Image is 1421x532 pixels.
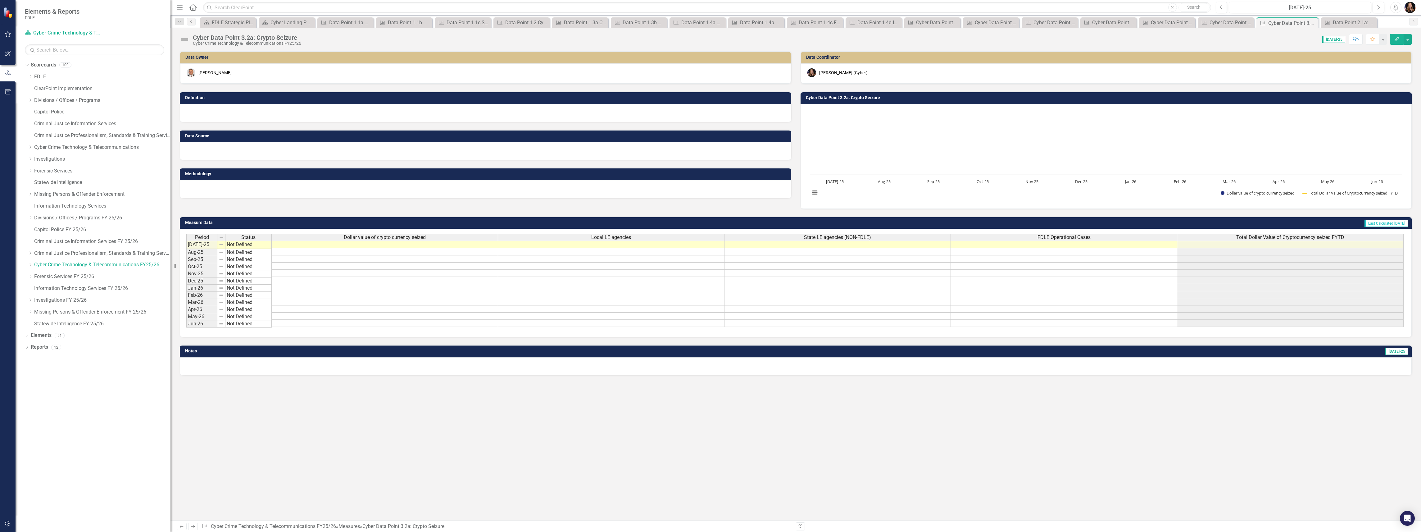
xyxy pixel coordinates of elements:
[906,19,959,26] a: Cyber Data Point 2.1b: Number of intelligence products created and/or disseminated to partner age...
[1141,19,1194,26] a: Cyber Data Point 3.1b Intercepts : Number of completed high-quality intercept services provided t...
[34,297,170,304] a: Investigations FY 25/26
[436,19,489,26] a: Data Point 1.1c Secure [US_STATE] Events
[623,19,665,26] div: Data Point 1.3b Number of Cyber Tabletop Exercises completed.
[1025,179,1038,184] text: Nov-25
[225,270,272,277] td: Not Defined
[202,523,791,530] div: » »
[34,203,170,210] a: Information Technology Services
[198,70,232,76] div: [PERSON_NAME]
[219,235,224,240] img: 8DAGhfEEPCf229AAAAAElFTkSuQmCC
[1037,235,1091,240] span: FDLE Operational Cases
[186,256,217,263] td: Sep-25
[31,344,48,351] a: Reports
[1227,190,1295,196] text: Dollar value of crypto currency seized
[185,220,656,225] h3: Measure Data
[186,320,217,328] td: Jun-26
[219,300,224,305] img: 8DAGhfEEPCf229AAAAAElFTkSuQmCC
[225,292,272,299] td: Not Defined
[34,261,170,268] a: Cyber Crime Technology & Telecommunications FY25/26
[1023,19,1076,26] a: Cyber Data Point 2.3: Number of intelligence products created and/or disseminated to FDLE Command...
[806,55,1409,60] h3: Data Coordinator
[388,19,431,26] div: Data Point 1.1b Number of website visits on the Secure [US_STATE] website
[1236,235,1344,240] span: Total Dollar Value of Cryptocurrency seized FYTD
[225,256,272,263] td: Not Defined
[225,241,272,249] td: Not Defined
[34,191,170,198] a: Missing Persons & Offender Enforcement
[186,241,217,249] td: [DATE]-25
[225,313,272,320] td: Not Defined
[59,62,71,68] div: 100
[260,19,313,26] a: Cyber Landing Page
[31,332,52,339] a: Elements
[34,144,170,151] a: Cyber Crime Technology & Telecommunications
[807,68,816,77] img: Molly Akin
[34,309,170,316] a: Missing Persons & Offender Enforcement FY 25/26
[225,263,272,270] td: Not Defined
[1309,190,1397,196] text: Total Dollar Value of Cryptocurrency seized FYTD
[219,264,224,269] img: 8DAGhfEEPCf229AAAAAElFTkSuQmCC
[612,19,665,26] a: Data Point 1.3b Number of Cyber Tabletop Exercises completed.
[1075,179,1087,184] text: Dec-25
[1364,220,1408,227] span: Last Calculated [DATE]
[202,19,255,26] a: FDLE Strategic Plan
[810,188,819,197] button: View chart menu, Chart
[219,250,224,255] img: 8DAGhfEEPCf229AAAAAElFTkSuQmCC
[186,270,217,277] td: Nov-25
[25,8,79,15] span: Elements & Reports
[788,19,842,26] a: Data Point 1.4c Forensic/Cyber Investigations Training Classes
[212,19,255,26] div: FDLE Strategic Plan
[219,271,224,276] img: 8DAGhfEEPCf229AAAAAElFTkSuQmCC
[186,277,217,285] td: Dec-25
[1268,19,1317,27] div: Cyber Data Point 3.2a: Crypto Seizure
[591,235,631,240] span: Local LE agencies
[193,34,301,41] div: Cyber Data Point 3.2a: Crypto Seizure
[447,19,489,26] div: Data Point 1.1c Secure [US_STATE] Events
[225,320,272,328] td: Not Defined
[378,19,431,26] a: Data Point 1.1b Number of website visits on the Secure [US_STATE] website
[225,285,272,292] td: Not Defined
[225,306,272,313] td: Not Defined
[3,7,14,18] img: ClearPoint Strategy
[34,214,170,222] a: Divisions / Offices / Programs FY 25/26
[362,523,444,529] div: Cyber Data Point 3.2a: Crypto Seizure
[180,34,190,44] img: Not Defined
[1323,19,1376,26] a: Data Point 2.1a: Number of technologies researched/analyzed
[186,285,217,292] td: Jan-26
[219,314,224,319] img: 8DAGhfEEPCf229AAAAAElFTkSuQmCC
[225,249,272,256] td: Not Defined
[495,19,548,26] a: Data Point 1.2 Cybersecurity Presentations
[55,333,65,338] div: 51
[1229,2,1371,13] button: [DATE]-25
[270,19,313,26] div: Cyber Landing Page
[807,109,1405,202] svg: Interactive chart
[975,19,1018,26] div: Cyber Data Point 2.2: Number of Mobile Device Unlocks
[1178,3,1210,12] button: Search
[34,97,170,104] a: Divisions / Offices / Programs
[1322,36,1345,43] span: [DATE]-25
[25,44,164,55] input: Search Below...
[185,349,593,353] h3: Notes
[1174,179,1186,184] text: Feb-26
[241,235,256,240] span: Status
[187,68,195,77] img: Brett Cureton
[219,257,224,262] img: 8DAGhfEEPCf229AAAAAElFTkSuQmCC
[344,235,426,240] span: Dollar value of crypto currency seized
[219,293,224,298] img: 8DAGhfEEPCf229AAAAAElFTkSuQmCC
[211,523,336,529] a: Cyber Crime Technology & Telecommunications FY25/26
[25,30,102,37] a: Cyber Crime Technology & Telecommunications FY25/26
[681,19,724,26] div: Data Point 1.4a Number of ICAC Conference Attendees
[34,120,170,127] a: Criminal Justice Information Services
[186,313,217,320] td: May-26
[34,250,170,257] a: Criminal Justice Professionalism, Standards & Training Services FY 25/26
[34,179,170,186] a: Statewide Intelligence
[1371,179,1383,184] text: Jun-26
[740,19,783,26] div: Data Point 1.4b Number of Classes Supported- Providing Computer Labs
[826,179,843,184] text: [DATE]-25
[186,306,217,313] td: Apr-26
[186,249,217,256] td: Aug-25
[219,278,224,283] img: 8DAGhfEEPCf229AAAAAElFTkSuQmCC
[1187,5,1201,10] span: Search
[25,15,79,20] small: FDLE
[554,19,607,26] a: Data Point 1.3a Cybersecurity Collaboration
[186,263,217,270] td: Oct-25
